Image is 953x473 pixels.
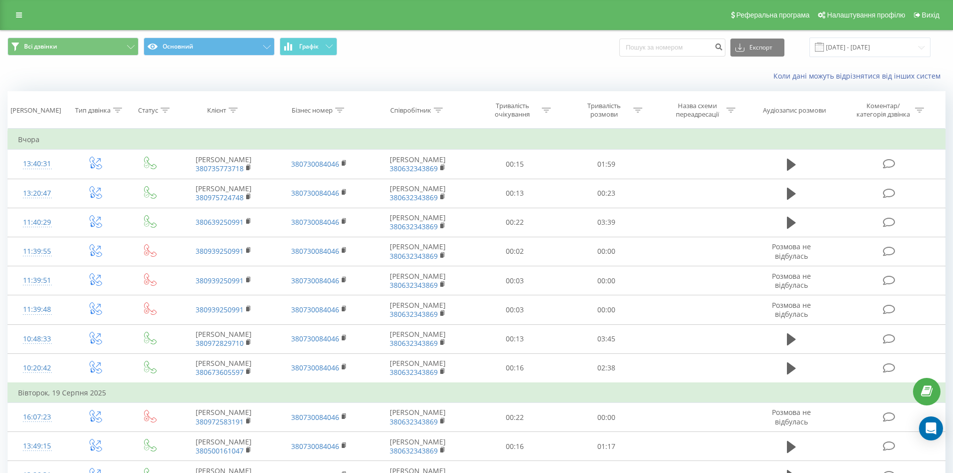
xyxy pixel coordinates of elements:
td: 00:03 [469,295,561,324]
div: Співробітник [390,106,431,115]
a: 380975724748 [196,193,244,202]
span: Налаштування профілю [827,11,905,19]
td: 02:38 [561,353,652,383]
a: 380730084046 [291,188,339,198]
a: 380632343869 [390,309,438,319]
td: 00:00 [561,237,652,266]
td: [PERSON_NAME] [367,150,469,179]
div: [PERSON_NAME] [11,106,61,115]
td: 00:13 [469,179,561,208]
button: Графік [280,38,337,56]
div: 10:48:33 [18,329,57,349]
div: 13:20:47 [18,184,57,203]
td: [PERSON_NAME] [367,208,469,237]
div: 10:20:42 [18,358,57,378]
td: [PERSON_NAME] [367,324,469,353]
a: 380939250991 [196,305,244,314]
td: 03:45 [561,324,652,353]
a: 380673605597 [196,367,244,377]
td: 00:15 [469,150,561,179]
span: Розмова не відбулась [772,242,811,260]
div: 11:40:29 [18,213,57,232]
td: 01:17 [561,432,652,461]
td: 00:22 [469,403,561,432]
td: 00:02 [469,237,561,266]
td: [PERSON_NAME] [176,179,271,208]
td: [PERSON_NAME] [367,403,469,432]
div: 11:39:48 [18,300,57,319]
div: Назва схеми переадресації [670,102,724,119]
a: 380730084046 [291,276,339,285]
a: 380632343869 [390,417,438,426]
td: [PERSON_NAME] [367,295,469,324]
a: 380730084046 [291,217,339,227]
td: 00:16 [469,432,561,461]
td: 00:00 [561,295,652,324]
a: 380939250991 [196,276,244,285]
div: Аудіозапис розмови [763,106,826,115]
div: 13:49:15 [18,436,57,456]
button: Всі дзвінки [8,38,139,56]
a: 380632343869 [390,338,438,348]
td: [PERSON_NAME] [367,237,469,266]
a: 380735773718 [196,164,244,173]
span: Розмова не відбулась [772,271,811,290]
div: 13:40:31 [18,154,57,174]
td: [PERSON_NAME] [367,353,469,383]
td: 00:03 [469,266,561,295]
td: [PERSON_NAME] [176,403,271,432]
a: 380730084046 [291,246,339,256]
a: 380972829710 [196,338,244,348]
span: Реферальна програма [736,11,810,19]
a: 380939250991 [196,246,244,256]
a: 380500161047 [196,446,244,455]
td: 00:23 [561,179,652,208]
td: 00:00 [561,266,652,295]
a: 380730084046 [291,159,339,169]
a: 380639250991 [196,217,244,227]
a: 380632343869 [390,164,438,173]
div: Open Intercom Messenger [919,416,943,440]
td: [PERSON_NAME] [176,324,271,353]
span: Розмова не відбулась [772,300,811,319]
a: Коли дані можуть відрізнятися вiд інших систем [773,71,945,81]
span: Вихід [922,11,939,19]
td: 00:00 [561,403,652,432]
div: Бізнес номер [292,106,333,115]
span: Всі дзвінки [24,43,57,51]
input: Пошук за номером [619,39,725,57]
div: Тривалість очікування [486,102,539,119]
div: Клієнт [207,106,226,115]
div: 16:07:23 [18,407,57,427]
a: 380972583191 [196,417,244,426]
a: 380632343869 [390,280,438,290]
div: Тип дзвінка [75,106,111,115]
a: 380730084046 [291,412,339,422]
div: Коментар/категорія дзвінка [854,102,912,119]
div: 11:39:51 [18,271,57,290]
td: [PERSON_NAME] [367,432,469,461]
td: 03:39 [561,208,652,237]
a: 380632343869 [390,446,438,455]
td: [PERSON_NAME] [367,266,469,295]
td: [PERSON_NAME] [176,353,271,383]
td: Вівторок, 19 Серпня 2025 [8,383,945,403]
div: Тривалість розмови [577,102,631,119]
a: 380632343869 [390,367,438,377]
div: Статус [138,106,158,115]
span: Розмова не відбулась [772,407,811,426]
a: 380632343869 [390,251,438,261]
button: Основний [144,38,275,56]
button: Експорт [730,39,784,57]
a: 380730084046 [291,363,339,372]
td: 00:13 [469,324,561,353]
a: 380632343869 [390,222,438,231]
td: [PERSON_NAME] [176,150,271,179]
td: Вчора [8,130,945,150]
td: [PERSON_NAME] [367,179,469,208]
span: Графік [299,43,319,50]
a: 380730084046 [291,334,339,343]
a: 380730084046 [291,441,339,451]
td: 00:16 [469,353,561,383]
div: 11:39:55 [18,242,57,261]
